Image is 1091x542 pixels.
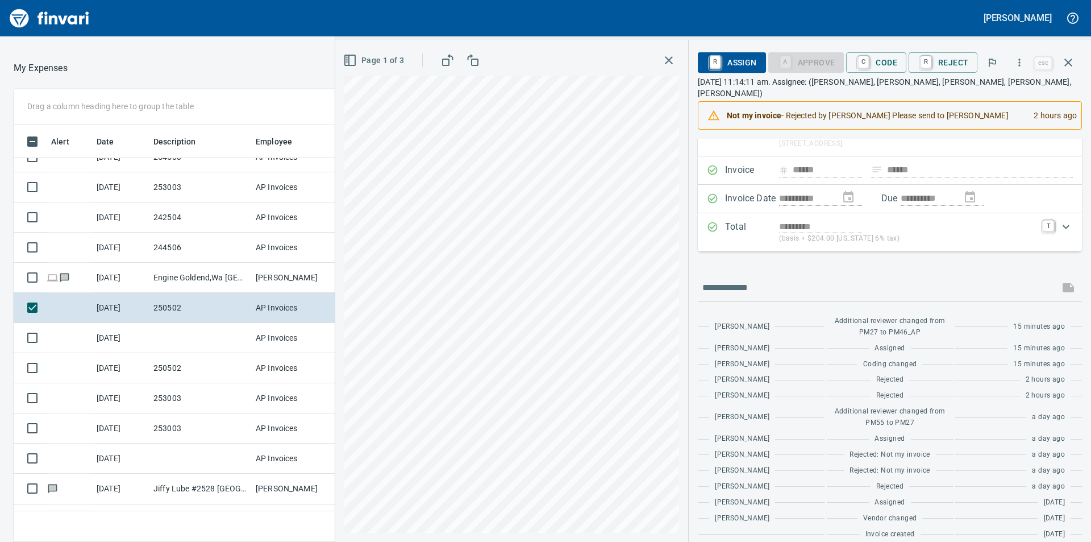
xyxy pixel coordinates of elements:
span: [PERSON_NAME] [715,412,769,423]
td: [DATE] [92,233,149,263]
a: esc [1035,57,1052,69]
a: T [1043,220,1054,231]
span: This records your message into the invoice and notifies anyone mentioned [1055,274,1082,301]
td: AP Invoices [251,202,336,233]
button: More [1007,50,1032,75]
span: [PERSON_NAME] [715,497,769,508]
span: Has messages [47,485,59,492]
td: [DATE] [92,383,149,413]
td: [DATE] [92,413,149,444]
strong: Not my invoice [727,111,781,120]
span: Rejected [876,481,903,493]
td: AP Invoices [251,413,336,444]
span: Online transaction [47,274,59,281]
td: [DATE] [92,293,149,323]
span: Employee [256,135,307,148]
td: AP Invoices [251,323,336,353]
td: 242504 [149,202,251,233]
span: Alert [51,135,84,148]
span: [DATE] [1044,497,1065,508]
span: Rejected: Not my invoice [850,465,930,477]
span: Assigned [875,433,905,445]
nav: breadcrumb [14,61,68,75]
img: Finvari [7,5,92,32]
td: 250502 [149,293,251,323]
button: RReject [909,52,977,73]
button: CCode [846,52,906,73]
td: 250502 [149,353,251,383]
td: Engine Goldend,Wa [GEOGRAPHIC_DATA] CO [149,263,251,293]
div: 2 hours ago [1025,105,1077,126]
p: (basis + $204.00 [US_STATE] 6% tax) [779,233,1036,245]
span: Vendor changed [863,513,917,524]
td: 244506 [149,233,251,263]
span: Additional reviewer changed from PM55 to PM27 [832,406,948,429]
span: Has messages [59,274,70,281]
td: 253003 [149,413,251,444]
span: Description [153,135,196,148]
span: 15 minutes ago [1013,359,1065,370]
td: [DATE] [92,323,149,353]
span: [PERSON_NAME] [715,359,769,370]
p: My Expenses [14,61,68,75]
p: Total [725,220,779,245]
td: AP Invoices [251,353,336,383]
span: Reject [918,53,968,72]
td: [DATE] [92,202,149,233]
span: Rejected [876,390,903,402]
span: Rejected: Not my invoice [850,449,930,461]
div: - Rejected by [PERSON_NAME] Please send to [PERSON_NAME] [727,105,1025,126]
div: Coding Required [768,57,844,67]
span: [PERSON_NAME] [715,433,769,445]
span: Coding changed [863,359,917,370]
span: [PERSON_NAME] [715,513,769,524]
td: [DATE] [92,444,149,474]
td: AP Invoices [251,172,336,202]
td: 253003 [149,172,251,202]
span: Rejected [876,374,903,386]
button: [PERSON_NAME] [981,9,1055,27]
span: 2 hours ago [1026,390,1065,402]
span: Assigned [875,343,905,354]
p: Drag a column heading here to group the table [27,101,194,112]
td: [PERSON_NAME] [251,474,336,504]
span: Close invoice [1032,49,1082,76]
span: a day ago [1032,412,1065,423]
td: [DATE] [92,172,149,202]
a: R [710,56,721,68]
span: Employee [256,135,292,148]
span: [PERSON_NAME] [715,465,769,477]
td: [DATE] [92,263,149,293]
a: C [858,56,869,68]
td: [DATE] [92,504,149,535]
span: Assign [707,53,756,72]
td: AP Invoices [251,233,336,263]
span: 15 minutes ago [1013,321,1065,333]
td: [PERSON_NAME] [251,263,336,293]
td: 253003 [149,383,251,413]
span: Page 1 of 3 [345,53,404,68]
td: AP Invoices [251,444,336,474]
td: 250502 [149,504,251,535]
span: [PERSON_NAME] [715,449,769,461]
span: [PERSON_NAME] [715,481,769,493]
button: Flag [980,50,1005,75]
td: AP Invoices [251,504,336,535]
span: a day ago [1032,433,1065,445]
span: 2 hours ago [1026,374,1065,386]
span: a day ago [1032,481,1065,493]
span: [PERSON_NAME] [715,343,769,354]
button: Page 1 of 3 [341,50,409,71]
span: 15 minutes ago [1013,343,1065,354]
span: Code [855,53,897,72]
td: AP Invoices [251,293,336,323]
span: Additional reviewer changed from PM27 to PM46_AP [832,316,948,338]
span: Description [153,135,211,148]
td: Jiffy Lube #2528 [GEOGRAPHIC_DATA] OR [149,474,251,504]
span: [PERSON_NAME] [715,374,769,386]
span: Invoice created [865,529,915,540]
span: a day ago [1032,465,1065,477]
span: Assigned [875,497,905,508]
span: Alert [51,135,69,148]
